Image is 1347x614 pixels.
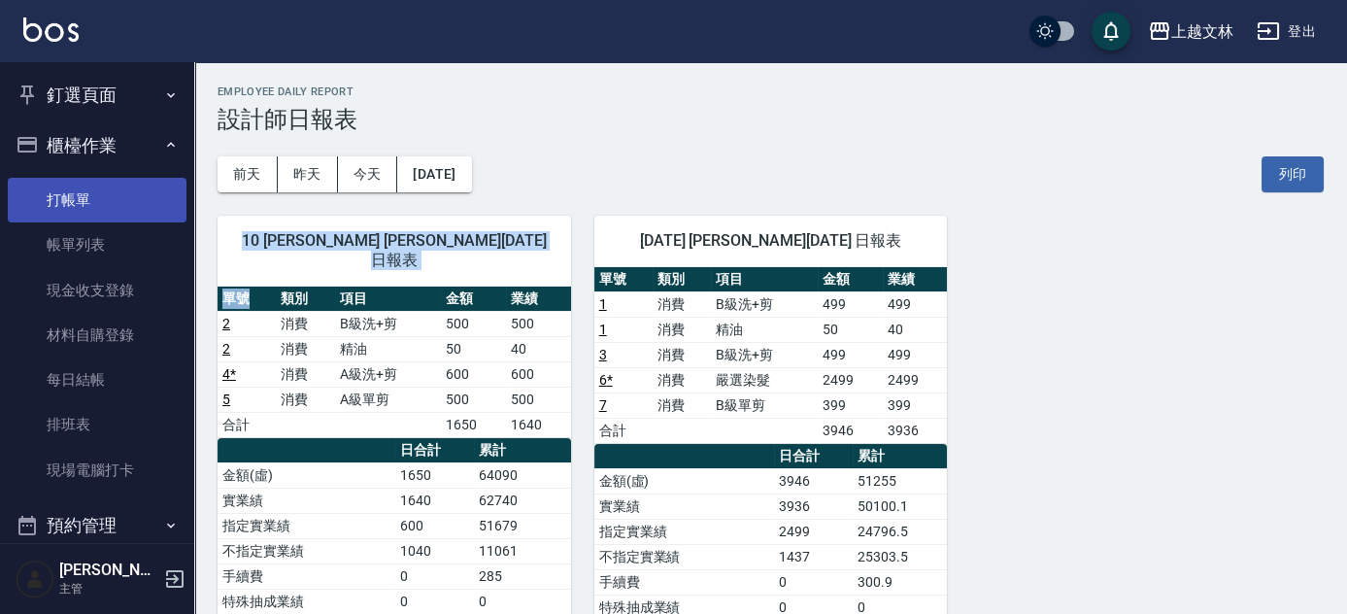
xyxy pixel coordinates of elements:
button: 昨天 [278,156,338,192]
td: 消費 [276,311,334,336]
td: 0 [395,563,474,589]
button: 登出 [1249,14,1324,50]
td: 合計 [594,418,653,443]
td: 50 [818,317,883,342]
p: 主管 [59,580,158,597]
button: 今天 [338,156,398,192]
td: B級洗+剪 [711,291,818,317]
td: 精油 [711,317,818,342]
a: 7 [599,397,607,413]
a: 每日結帳 [8,358,186,402]
td: 1640 [395,488,474,513]
td: 500 [506,311,571,336]
button: [DATE] [397,156,471,192]
button: 預約管理 [8,500,186,551]
td: 2499 [774,519,854,544]
button: 櫃檯作業 [8,120,186,171]
td: 消費 [653,367,711,392]
td: 25303.5 [853,544,947,569]
td: 600 [395,513,474,538]
td: 實業績 [594,494,774,519]
td: 消費 [276,336,334,361]
td: 24796.5 [853,519,947,544]
td: 3936 [883,418,948,443]
img: Logo [23,17,79,42]
td: 精油 [335,336,442,361]
td: 51679 [474,513,570,538]
td: 1650 [395,462,474,488]
a: 2 [222,316,230,331]
th: 項目 [335,287,442,312]
div: 上越文林 [1171,19,1233,44]
td: 1437 [774,544,854,569]
td: 消費 [276,361,334,387]
td: 399 [883,392,948,418]
a: 2 [222,341,230,357]
th: 業績 [883,267,948,292]
td: A級單剪 [335,387,442,412]
img: Person [16,560,54,598]
td: B級洗+剪 [711,342,818,367]
td: 金額(虛) [218,462,395,488]
td: 嚴選染髮 [711,367,818,392]
button: 列印 [1262,156,1324,192]
h3: 設計師日報表 [218,106,1324,133]
th: 類別 [653,267,711,292]
button: save [1092,12,1130,51]
span: [DATE] [PERSON_NAME][DATE] 日報表 [618,231,925,251]
td: B級單剪 [711,392,818,418]
td: 499 [818,291,883,317]
td: 285 [474,563,570,589]
span: 10 [PERSON_NAME] [PERSON_NAME][DATE] 日報表 [241,231,548,270]
a: 帳單列表 [8,222,186,267]
td: 500 [506,387,571,412]
td: 499 [883,342,948,367]
td: 指定實業績 [218,513,395,538]
table: a dense table [594,267,948,444]
a: 排班表 [8,402,186,447]
a: 3 [599,347,607,362]
td: 0 [395,589,474,614]
td: 62740 [474,488,570,513]
th: 業績 [506,287,571,312]
td: A級洗+剪 [335,361,442,387]
td: 499 [883,291,948,317]
td: 消費 [653,342,711,367]
td: 399 [818,392,883,418]
th: 累計 [853,444,947,469]
a: 現金收支登錄 [8,268,186,313]
td: 499 [818,342,883,367]
button: 釘選頁面 [8,70,186,120]
td: 3946 [818,418,883,443]
h5: [PERSON_NAME] [59,561,158,580]
a: 材料自購登錄 [8,313,186,358]
td: 3936 [774,494,854,519]
table: a dense table [218,287,571,438]
td: 50 [441,336,506,361]
td: 消費 [653,317,711,342]
th: 單號 [594,267,653,292]
td: 2499 [883,367,948,392]
h2: Employee Daily Report [218,85,1324,98]
td: 特殊抽成業績 [218,589,395,614]
th: 金額 [818,267,883,292]
td: 51255 [853,468,947,494]
th: 金額 [441,287,506,312]
td: 手續費 [218,563,395,589]
td: 0 [774,569,854,595]
th: 日合計 [395,438,474,463]
td: 600 [441,361,506,387]
td: 實業績 [218,488,395,513]
td: 合計 [218,412,276,437]
td: 2499 [818,367,883,392]
td: 不指定實業績 [594,544,774,569]
td: 300.9 [853,569,947,595]
button: 前天 [218,156,278,192]
th: 累計 [474,438,570,463]
td: 手續費 [594,569,774,595]
td: 1650 [441,412,506,437]
a: 1 [599,296,607,312]
th: 日合計 [774,444,854,469]
td: 500 [441,311,506,336]
button: 上越文林 [1140,12,1241,51]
